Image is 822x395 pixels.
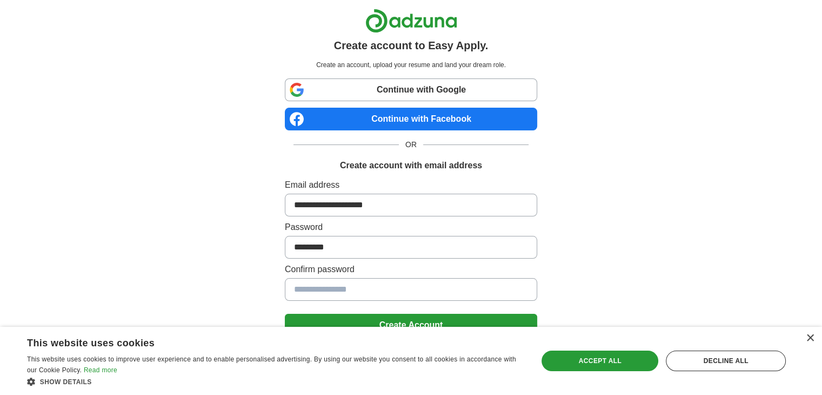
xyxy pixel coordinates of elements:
button: Create Account [285,314,537,337]
a: Read more, opens a new window [84,366,117,374]
div: Close [806,334,814,343]
label: Confirm password [285,263,537,276]
span: Show details [40,378,92,386]
span: OR [399,139,423,150]
div: Accept all [542,351,658,371]
div: Show details [27,376,523,387]
p: Create an account, upload your resume and land your dream role. [287,60,535,70]
span: This website uses cookies to improve user experience and to enable personalised advertising. By u... [27,356,516,374]
label: Password [285,221,537,234]
a: Continue with Google [285,78,537,101]
h1: Create account with email address [340,159,482,172]
div: This website uses cookies [27,333,496,350]
label: Email address [285,179,537,192]
h1: Create account to Easy Apply. [334,37,489,54]
img: Adzuna logo [365,9,457,33]
div: Decline all [666,351,786,371]
a: Continue with Facebook [285,108,537,130]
